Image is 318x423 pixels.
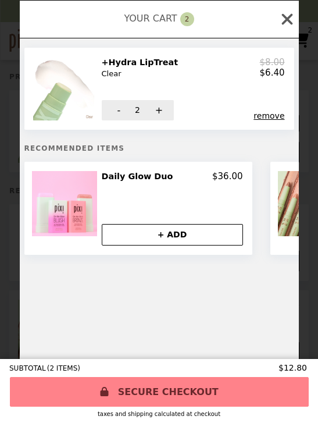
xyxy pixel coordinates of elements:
[102,224,243,246] button: + ADD
[124,13,177,24] span: YOUR CART
[135,105,140,115] span: 2
[102,171,178,182] h2: Daily Glow Duo
[47,364,80,372] span: ( 2 ITEMS )
[102,100,134,120] button: -
[253,111,284,120] button: remove
[260,57,285,67] p: $8.00
[278,363,309,372] span: $12.80
[212,171,243,182] p: $36.00
[32,171,100,236] img: Daily Glow Duo
[260,67,285,78] p: $6.40
[9,411,309,417] div: Taxes and Shipping calculated at checkout
[142,100,174,120] button: +
[33,57,99,120] img: +Hydra LipTreat
[102,69,178,79] div: Clear
[24,144,299,152] h5: Recommended Items
[102,57,183,80] h2: +Hydra LipTreat
[180,12,194,26] span: 2
[10,377,309,407] a: SECURE CHECKOUT
[9,364,47,372] span: SUBTOTAL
